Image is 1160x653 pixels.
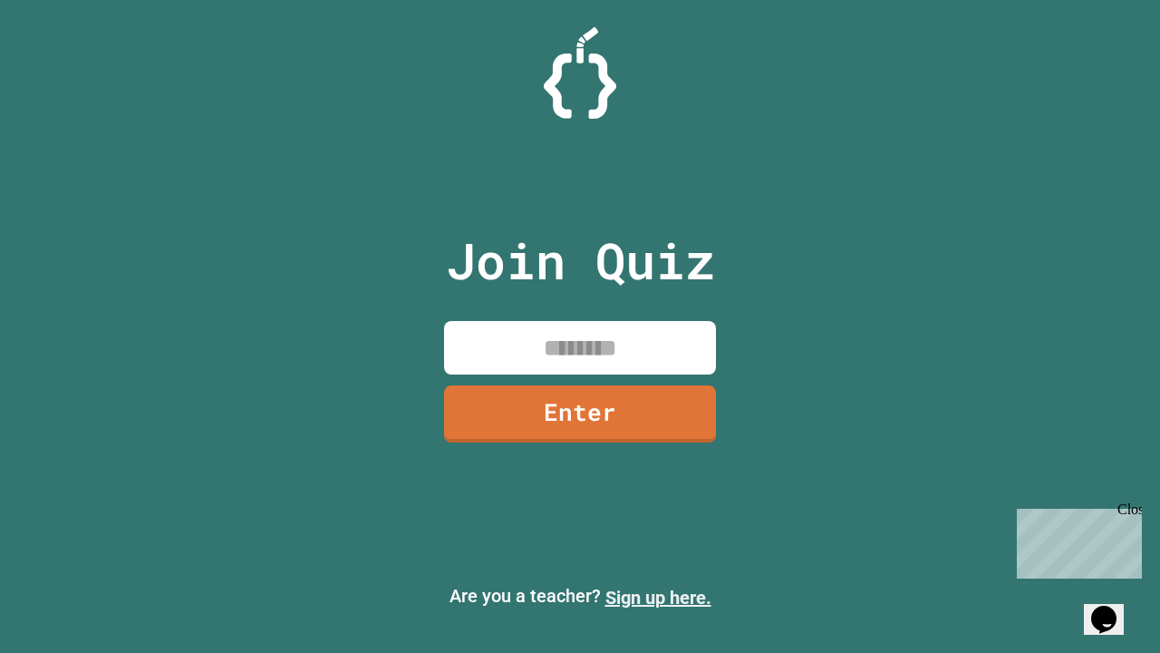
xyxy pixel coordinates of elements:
img: Logo.svg [544,27,616,119]
a: Enter [444,385,716,443]
p: Are you a teacher? [14,582,1145,611]
a: Sign up here. [605,587,711,609]
p: Join Quiz [446,223,715,298]
iframe: chat widget [1084,580,1142,635]
div: Chat with us now!Close [7,7,125,115]
iframe: chat widget [1010,502,1142,579]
